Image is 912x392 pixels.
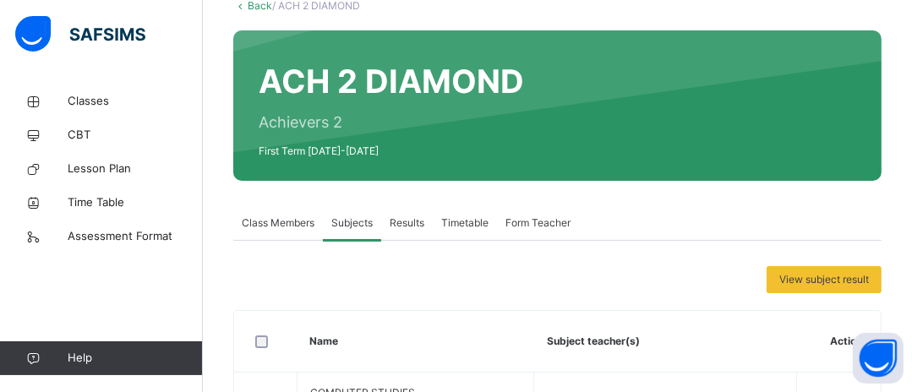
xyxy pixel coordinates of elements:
[68,350,202,367] span: Help
[68,93,203,110] span: Classes
[441,215,489,231] span: Timetable
[15,16,145,52] img: safsims
[68,161,203,177] span: Lesson Plan
[68,228,203,245] span: Assessment Format
[534,311,797,373] th: Subject teacher(s)
[390,215,424,231] span: Results
[259,144,524,159] span: First Term [DATE]-[DATE]
[68,194,203,211] span: Time Table
[779,272,869,287] span: View subject result
[68,127,203,144] span: CBT
[853,333,904,384] button: Open asap
[331,215,373,231] span: Subjects
[242,215,314,231] span: Class Members
[298,311,534,373] th: Name
[505,215,571,231] span: Form Teacher
[796,311,881,373] th: Actions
